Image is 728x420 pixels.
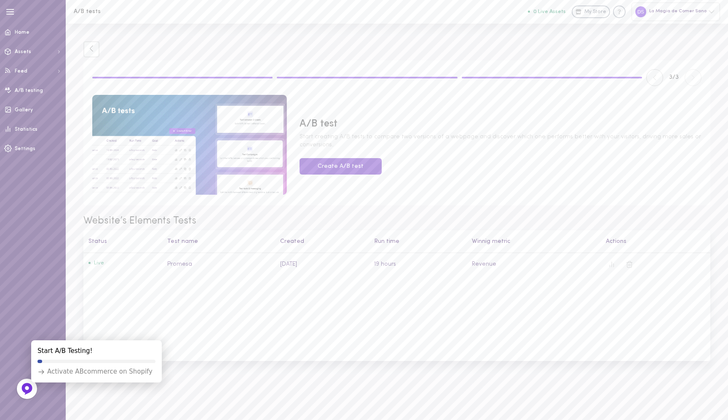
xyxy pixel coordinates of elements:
[528,9,566,14] button: 0 Live Assets
[275,253,369,276] td: [DATE]
[15,69,27,74] span: Feed
[15,108,33,113] span: Gallery
[15,30,29,35] span: Home
[37,347,93,355] div: Start A/B Testing!
[369,230,467,253] th: Run time
[15,88,43,93] span: A/B testing
[15,49,31,54] span: Assets
[37,367,153,376] div: Activate ABcommerce on Shopify
[300,133,701,149] span: Start creating A/B tests to compare two versions of a webpage and discover which one performs bet...
[369,253,467,276] td: 19 hours
[626,261,633,267] span: Delete A/B test
[300,117,701,132] span: A/B test
[74,8,213,15] h1: A/B tests
[21,382,33,395] img: Feedback Button
[162,230,275,253] th: Test name
[669,73,679,82] span: 3 / 3
[83,230,162,253] th: Status
[613,5,626,18] div: Knowledge center
[275,230,369,253] th: Created
[632,3,720,21] div: La Magia de Comer Sano
[15,146,35,151] span: Settings
[584,8,606,16] span: My Store
[300,158,382,175] button: Create A/B test
[88,260,104,266] span: Live
[601,230,710,253] th: Actions
[15,127,37,132] span: Statistics
[572,5,610,18] a: My Store
[608,261,616,267] span: A/B results overview
[92,95,287,195] img: img-1
[528,9,572,15] a: 0 Live Assets
[467,230,601,253] th: Winnig metric
[624,258,635,270] button: Delete A/B test
[83,214,710,229] span: Website’s Elements Tests
[467,253,601,276] td: Revenue
[162,253,275,276] td: Promesa
[606,258,618,270] button: A/B results overview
